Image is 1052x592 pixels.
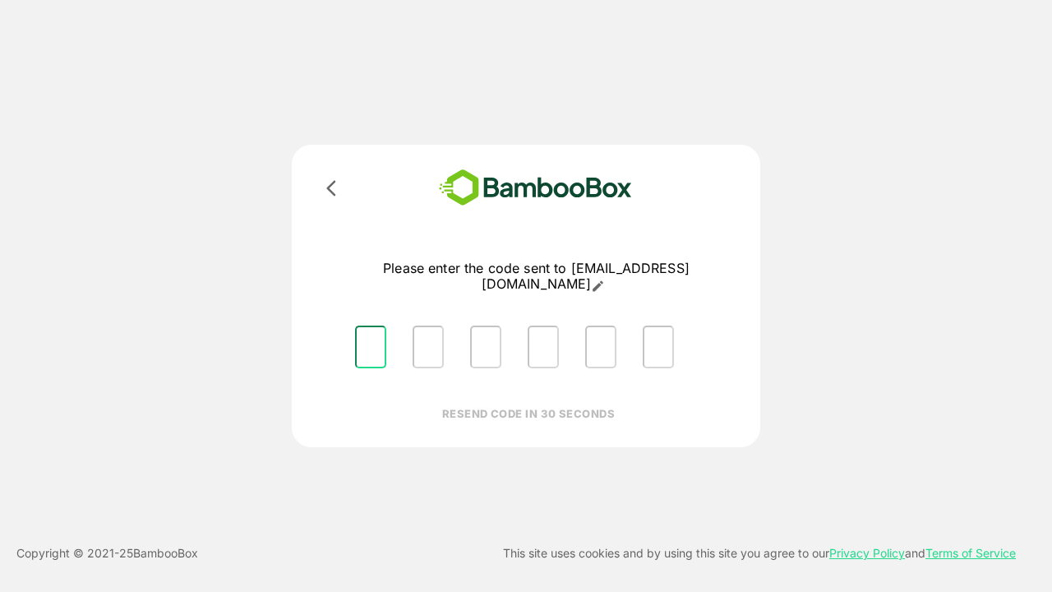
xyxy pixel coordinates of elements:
p: This site uses cookies and by using this site you agree to our and [503,543,1016,563]
p: Please enter the code sent to [EMAIL_ADDRESS][DOMAIN_NAME] [342,261,731,293]
input: Please enter OTP character 1 [355,326,386,368]
input: Please enter OTP character 4 [528,326,559,368]
input: Please enter OTP character 3 [470,326,501,368]
a: Terms of Service [925,546,1016,560]
p: Copyright © 2021- 25 BambooBox [16,543,198,563]
input: Please enter OTP character 5 [585,326,616,368]
a: Privacy Policy [829,546,905,560]
input: Please enter OTP character 6 [643,326,674,368]
input: Please enter OTP character 2 [413,326,444,368]
img: bamboobox [415,164,656,211]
